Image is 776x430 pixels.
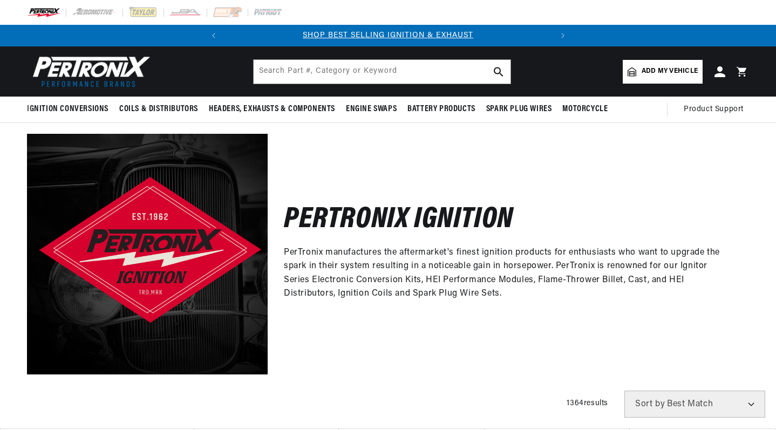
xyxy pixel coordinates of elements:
[557,97,613,122] summary: Motorcycle
[114,97,203,122] summary: Coils & Distributors
[346,104,397,115] span: Engine Swaps
[27,104,108,115] span: Ignition Conversions
[624,391,765,418] select: Sort by
[27,97,114,122] summary: Ignition Conversions
[552,25,574,46] button: Translation missing: en.sections.announcements.next_announcement
[254,60,510,84] input: Search Part #, Category or Keyword
[119,104,198,115] span: Coils & Distributors
[303,31,473,39] a: SHOP BEST SELLING IGNITION & EXHAUST
[567,399,608,407] span: 1364 results
[635,400,665,408] span: Sort by
[623,60,703,84] a: Add my vehicle
[481,97,557,122] summary: Spark Plug Wires
[203,25,224,46] button: Translation missing: en.sections.announcements.previous_announcement
[407,104,475,115] span: Battery Products
[487,60,510,84] button: search button
[284,208,513,233] h2: Pertronix Ignition
[642,66,698,77] span: Add my vehicle
[209,104,335,115] span: Headers, Exhausts & Components
[284,246,733,301] p: PerTronix manufactures the aftermarket's finest ignition products for enthusiasts who want to upg...
[341,97,402,122] summary: Engine Swaps
[684,97,749,122] summary: Product Support
[224,30,552,42] div: 1 of 2
[684,104,744,115] span: Product Support
[402,97,481,122] summary: Battery Products
[27,134,268,374] img: Pertronix Ignition
[486,104,552,115] span: Spark Plug Wires
[224,30,552,42] div: Announcement
[203,97,341,122] summary: Headers, Exhausts & Components
[562,104,608,115] span: Motorcycle
[27,53,151,90] img: Pertronix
